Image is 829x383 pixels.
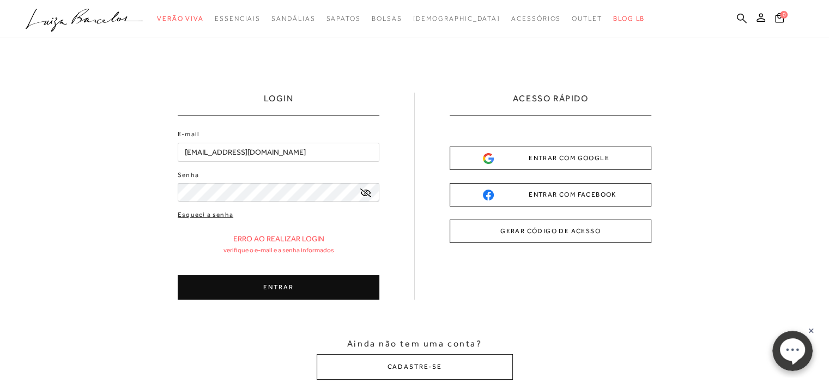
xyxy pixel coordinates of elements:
[413,15,500,22] span: [DEMOGRAPHIC_DATA]
[178,143,379,162] input: E-mail
[450,183,651,206] button: ENTRAR COM FACEBOOK
[271,15,315,22] span: Sandálias
[215,9,261,29] a: noSubCategoriesText
[178,129,199,139] label: E-mail
[372,9,402,29] a: noSubCategoriesText
[317,354,513,380] button: CADASTRE-SE
[511,15,561,22] span: Acessórios
[372,15,402,22] span: Bolsas
[326,9,360,29] a: noSubCategoriesText
[483,153,618,164] div: ENTRAR COM GOOGLE
[572,15,602,22] span: Outlet
[572,9,602,29] a: noSubCategoriesText
[178,275,379,300] button: ENTRAR
[772,12,787,27] button: 0
[513,93,589,115] h2: ACESSO RÁPIDO
[450,147,651,170] button: ENTRAR COM GOOGLE
[178,170,199,180] label: Senha
[483,189,618,200] div: ENTRAR COM FACEBOOK
[450,220,651,243] button: GERAR CÓDIGO DE ACESSO
[233,234,324,244] p: Erro ao realizar login
[264,93,294,115] h1: LOGIN
[223,246,334,254] p: Verifique o e-mail e a senha informados
[511,9,561,29] a: noSubCategoriesText
[157,15,204,22] span: Verão Viva
[613,15,645,22] span: BLOG LB
[157,9,204,29] a: noSubCategoriesText
[780,11,788,19] span: 0
[215,15,261,22] span: Essenciais
[326,15,360,22] span: Sapatos
[360,189,371,197] a: exibir senha
[271,9,315,29] a: noSubCategoriesText
[613,9,645,29] a: BLOG LB
[347,338,482,350] span: Ainda não tem uma conta?
[178,210,233,220] a: Esqueci a senha
[413,9,500,29] a: noSubCategoriesText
